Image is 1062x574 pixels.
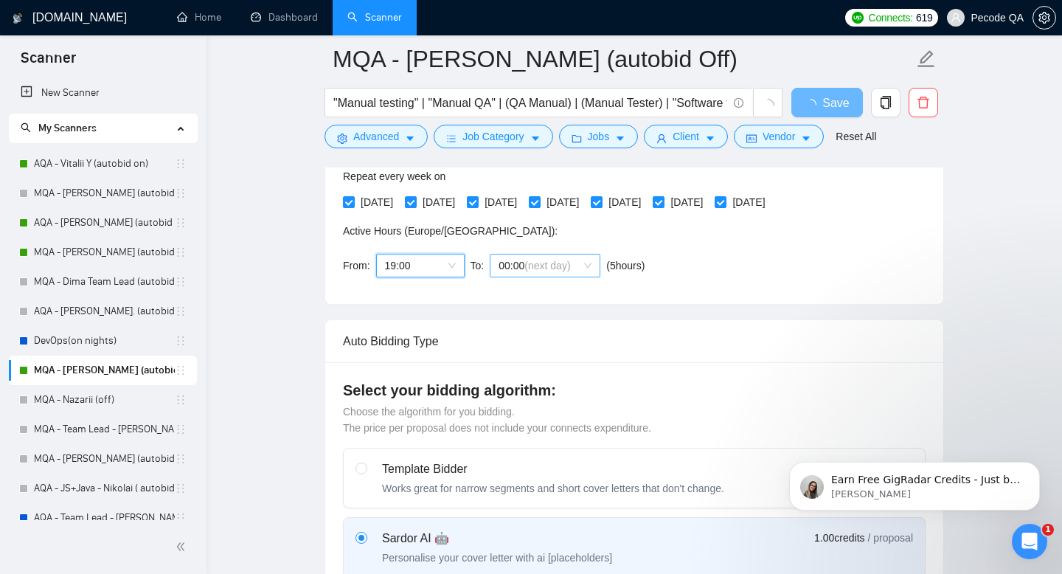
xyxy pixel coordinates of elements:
[324,125,428,148] button: settingAdvancedcaret-down
[175,423,187,435] span: holder
[9,444,197,474] li: MQA - Orest K. (autobid off)
[343,170,445,182] span: Repeat every week on
[175,364,187,376] span: holder
[34,385,175,415] a: MQA - Nazarii (off)
[177,11,221,24] a: homeHome
[34,326,175,356] a: DevOps(on nights)
[34,179,175,208] a: MQA - [PERSON_NAME] (autobid off )
[9,474,197,503] li: AQA - JS+Java - Nikolai ( autobid off)
[34,208,175,238] a: AQA - [PERSON_NAME] (autobid on)
[21,122,31,133] span: search
[382,460,724,478] div: Template Bidder
[1032,6,1056,30] button: setting
[175,512,187,524] span: holder
[916,10,932,26] span: 619
[34,238,175,267] a: MQA - [PERSON_NAME] (autobid on)
[9,415,197,444] li: MQA - Team Lead - Ilona (autobid night off) (28.03)
[353,128,399,145] span: Advanced
[705,133,715,144] span: caret-down
[343,225,558,237] span: Active Hours ( Europe/[GEOGRAPHIC_DATA] ):
[175,217,187,229] span: holder
[417,194,461,210] span: [DATE]
[909,88,938,117] button: delete
[21,122,97,134] span: My Scanners
[347,11,402,24] a: searchScanner
[644,125,728,148] button: userClientcaret-down
[175,246,187,258] span: holder
[34,267,175,297] a: MQA - Dima Team Lead (autobid on)
[175,187,187,199] span: holder
[673,128,699,145] span: Client
[9,149,197,179] li: AQA - Vitalii Y (autobid on)
[9,267,197,297] li: MQA - Dima Team Lead (autobid on)
[872,96,900,109] span: copy
[13,7,23,30] img: logo
[343,260,370,272] span: From:
[34,503,175,533] a: AQA - Team Lead - [PERSON_NAME] (off)
[852,12,864,24] img: upwork-logo.png
[603,194,647,210] span: [DATE]
[343,320,926,362] div: Auto Bidding Type
[9,78,197,108] li: New Scanner
[868,530,913,545] span: / proposal
[176,539,190,554] span: double-left
[343,380,926,401] h4: Select your bidding algorithm:
[34,474,175,503] a: AQA - JS+Java - Nikolai ( autobid off)
[530,133,541,144] span: caret-down
[801,133,811,144] span: caret-down
[761,99,774,112] span: loading
[34,297,175,326] a: AQA - [PERSON_NAME]. (autobid off day)
[746,133,757,144] span: idcard
[21,78,185,108] a: New Scanner
[175,276,187,288] span: holder
[767,431,1062,534] iframe: Intercom notifications повідомлення
[333,94,727,112] input: Search Freelance Jobs...
[951,13,961,23] span: user
[9,385,197,415] li: MQA - Nazarii (off)
[1032,12,1056,24] a: setting
[434,125,552,148] button: barsJob Categorycaret-down
[805,99,822,111] span: loading
[656,133,667,144] span: user
[734,98,743,108] span: info-circle
[462,128,524,145] span: Job Category
[333,41,914,77] input: Scanner name...
[382,530,612,547] div: Sardor AI 🤖
[343,406,651,434] span: Choose the algorithm for you bidding. The price per proposal does not include your connects expen...
[1012,524,1047,559] iframe: Intercom live chat
[871,88,900,117] button: copy
[9,297,197,326] li: AQA - JS - Yaroslav. (autobid off day)
[524,260,570,272] span: (next day)
[34,444,175,474] a: MQA - [PERSON_NAME] (autobid off)
[471,260,485,272] span: To:
[559,125,639,148] button: folderJobscaret-down
[479,194,523,210] span: [DATE]
[251,11,318,24] a: dashboardDashboard
[615,133,625,144] span: caret-down
[763,128,795,145] span: Vendor
[822,94,849,112] span: Save
[382,550,612,565] div: Personalise your cover letter with ai [placeholders]
[791,88,863,117] button: Save
[385,255,456,277] span: 19:00
[1033,12,1055,24] span: setting
[541,194,585,210] span: [DATE]
[588,128,610,145] span: Jobs
[175,483,187,494] span: holder
[664,194,709,210] span: [DATE]
[9,47,88,78] span: Scanner
[9,356,197,385] li: MQA - Alexander D. (autobid Off)
[572,133,582,144] span: folder
[917,49,936,69] span: edit
[337,133,347,144] span: setting
[382,481,724,496] div: Works great for narrow segments and short cover letters that don't change.
[446,133,457,144] span: bars
[405,133,415,144] span: caret-down
[34,356,175,385] a: MQA - [PERSON_NAME] (autobid Off)
[836,128,876,145] a: Reset All
[175,158,187,170] span: holder
[175,305,187,317] span: holder
[34,149,175,179] a: AQA - Vitalii Y (autobid on)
